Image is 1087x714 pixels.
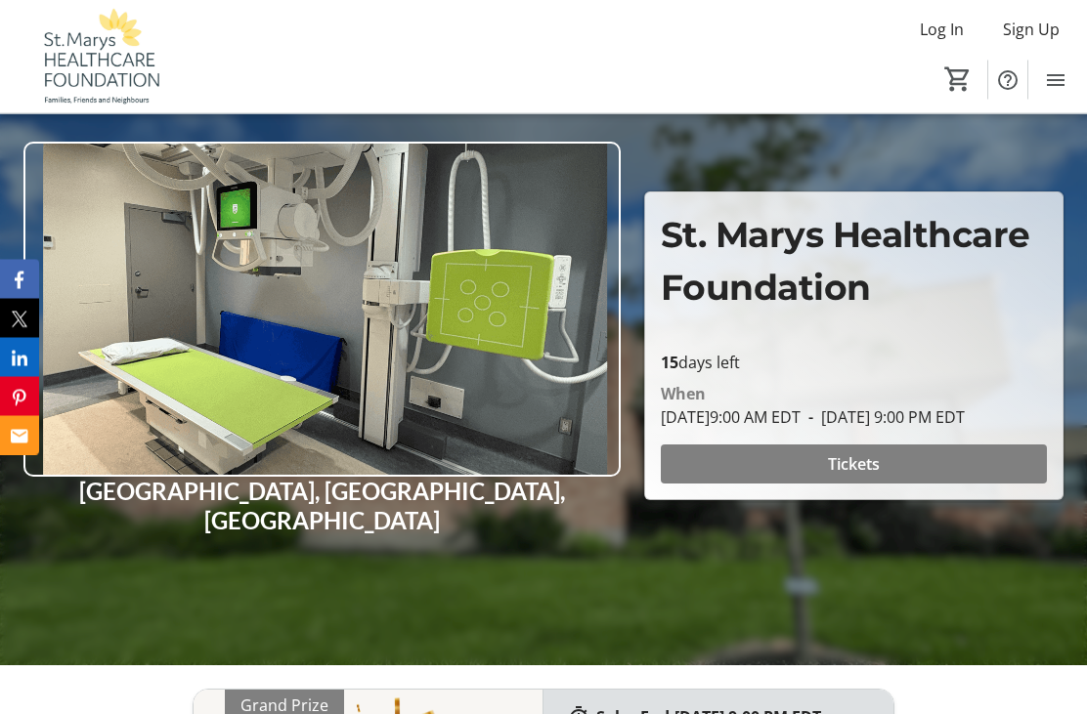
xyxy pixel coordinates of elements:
[661,353,678,374] span: 15
[661,352,1047,375] p: days left
[988,61,1027,100] button: Help
[1003,18,1060,41] span: Sign Up
[23,143,621,478] img: Campaign CTA Media Photo
[12,8,186,105] img: St. Marys Healthcare Foundation's Logo
[661,445,1047,484] button: Tickets
[661,407,801,429] span: [DATE] 9:00 AM EDT
[661,214,1030,310] span: St. Marys Healthcare Foundation
[1036,61,1075,100] button: Menu
[801,407,821,429] span: -
[828,453,880,477] span: Tickets
[940,62,976,97] button: Cart
[904,14,979,45] button: Log In
[79,478,565,535] strong: [GEOGRAPHIC_DATA], [GEOGRAPHIC_DATA], [GEOGRAPHIC_DATA]
[987,14,1075,45] button: Sign Up
[661,383,706,406] div: When
[920,18,964,41] span: Log In
[801,407,965,429] span: [DATE] 9:00 PM EDT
